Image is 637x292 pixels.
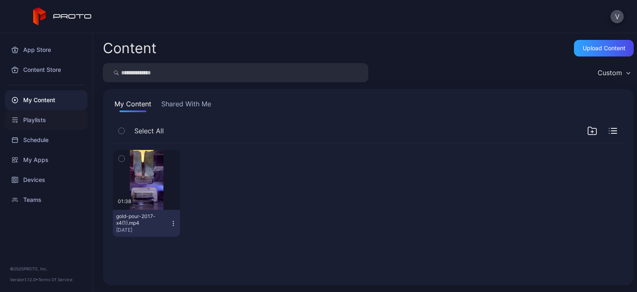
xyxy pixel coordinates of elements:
a: Teams [5,190,88,210]
div: Custom [598,69,622,77]
a: Terms Of Service [38,277,73,282]
a: Playlists [5,110,88,130]
button: Custom [593,63,634,82]
div: gold-pour-2017-x4(1).mp4 [116,213,162,226]
div: © 2025 PROTO, Inc. [10,265,83,272]
div: Content [103,41,156,55]
div: [DATE] [116,227,170,233]
a: My Apps [5,150,88,170]
a: Schedule [5,130,88,150]
span: Select All [134,126,164,136]
button: My Content [113,99,153,112]
a: App Store [5,40,88,60]
div: Upload Content [583,45,625,52]
button: Shared With Me [160,99,213,112]
button: Upload Content [574,40,634,56]
button: V [610,10,624,23]
a: Devices [5,170,88,190]
a: Content Store [5,60,88,80]
button: gold-pour-2017-x4(1).mp4[DATE] [113,210,180,237]
span: Version 1.12.0 • [10,277,38,282]
a: My Content [5,90,88,110]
